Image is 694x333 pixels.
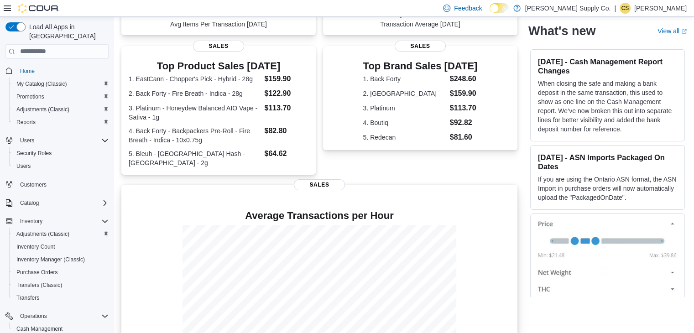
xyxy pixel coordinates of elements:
[620,3,631,14] div: Charisma Santos
[13,229,73,239] a: Adjustments (Classic)
[681,29,687,34] svg: External link
[16,150,52,157] span: Security Roles
[450,117,478,128] dd: $92.82
[13,254,109,265] span: Inventory Manager (Classic)
[264,148,308,159] dd: $64.62
[20,312,47,320] span: Operations
[363,104,446,113] dt: 3. Platinum
[264,125,308,136] dd: $82.80
[20,218,42,225] span: Inventory
[450,88,478,99] dd: $159.90
[26,22,109,41] span: Load All Apps in [GEOGRAPHIC_DATA]
[13,241,109,252] span: Inventory Count
[657,27,687,35] a: View allExternal link
[13,161,34,172] a: Users
[9,228,112,240] button: Adjustments (Classic)
[18,4,59,13] img: Cova
[538,175,677,202] p: If you are using the Ontario ASN format, the ASN Import in purchase orders will now automatically...
[9,147,112,160] button: Security Roles
[129,104,261,122] dt: 3. Platinum - Honeydew Balanced AIO Vape - Sativa - 1g
[2,134,112,147] button: Users
[13,292,109,303] span: Transfers
[16,66,38,77] a: Home
[538,153,677,171] h3: [DATE] - ASN Imports Packaged On Dates
[9,103,112,116] button: Adjustments (Classic)
[16,119,36,126] span: Reports
[13,117,39,128] a: Reports
[2,64,112,78] button: Home
[490,3,509,13] input: Dark Mode
[538,57,677,75] h3: [DATE] - Cash Management Report Changes
[16,311,51,322] button: Operations
[13,229,109,239] span: Adjustments (Classic)
[528,24,595,38] h2: What's new
[9,279,112,291] button: Transfers (Classic)
[16,216,109,227] span: Inventory
[16,135,38,146] button: Users
[16,179,50,190] a: Customers
[264,88,308,99] dd: $122.90
[129,210,510,221] h4: Average Transactions per Hour
[450,132,478,143] dd: $81.60
[450,73,478,84] dd: $248.60
[16,256,85,263] span: Inventory Manager (Classic)
[13,241,59,252] a: Inventory Count
[13,104,73,115] a: Adjustments (Classic)
[264,103,308,114] dd: $113.70
[16,106,69,113] span: Adjustments (Classic)
[13,254,89,265] a: Inventory Manager (Classic)
[9,240,112,253] button: Inventory Count
[363,61,478,72] h3: Top Brand Sales [DATE]
[525,3,611,14] p: [PERSON_NAME] Supply Co.
[13,91,109,102] span: Promotions
[16,135,109,146] span: Users
[395,41,446,52] span: Sales
[13,148,55,159] a: Security Roles
[9,78,112,90] button: My Catalog (Classic)
[129,126,261,145] dt: 4. Back Forty - Backpackers Pre-Roll - Fire Breath - Indica - 10x0.75g
[20,181,47,188] span: Customers
[13,292,43,303] a: Transfers
[614,3,616,14] p: |
[9,266,112,279] button: Purchase Orders
[16,216,46,227] button: Inventory
[129,74,261,83] dt: 1. EastCann - Chopper's Pick - Hybrid - 28g
[2,310,112,323] button: Operations
[13,280,109,291] span: Transfers (Classic)
[193,41,244,52] span: Sales
[13,267,109,278] span: Purchase Orders
[13,267,62,278] a: Purchase Orders
[16,65,109,77] span: Home
[16,269,58,276] span: Purchase Orders
[16,198,109,208] span: Catalog
[16,281,62,289] span: Transfers (Classic)
[450,103,478,114] dd: $113.70
[13,117,109,128] span: Reports
[16,311,109,322] span: Operations
[294,179,345,190] span: Sales
[363,89,446,98] dt: 2. [GEOGRAPHIC_DATA]
[16,230,69,238] span: Adjustments (Classic)
[13,280,66,291] a: Transfers (Classic)
[129,89,261,98] dt: 2. Back Forty - Fire Breath - Indica - 28g
[363,118,446,127] dt: 4. Boutiq
[9,160,112,172] button: Users
[9,90,112,103] button: Promotions
[363,74,446,83] dt: 1. Back Forty
[634,3,687,14] p: [PERSON_NAME]
[129,61,308,72] h3: Top Product Sales [DATE]
[20,68,35,75] span: Home
[16,325,63,333] span: Cash Management
[13,78,71,89] a: My Catalog (Classic)
[129,149,261,167] dt: 5. Bleuh - [GEOGRAPHIC_DATA] Hash - [GEOGRAPHIC_DATA] - 2g
[20,137,34,144] span: Users
[2,178,112,191] button: Customers
[454,4,482,13] span: Feedback
[16,162,31,170] span: Users
[9,116,112,129] button: Reports
[16,243,55,250] span: Inventory Count
[13,104,109,115] span: Adjustments (Classic)
[13,78,109,89] span: My Catalog (Classic)
[16,179,109,190] span: Customers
